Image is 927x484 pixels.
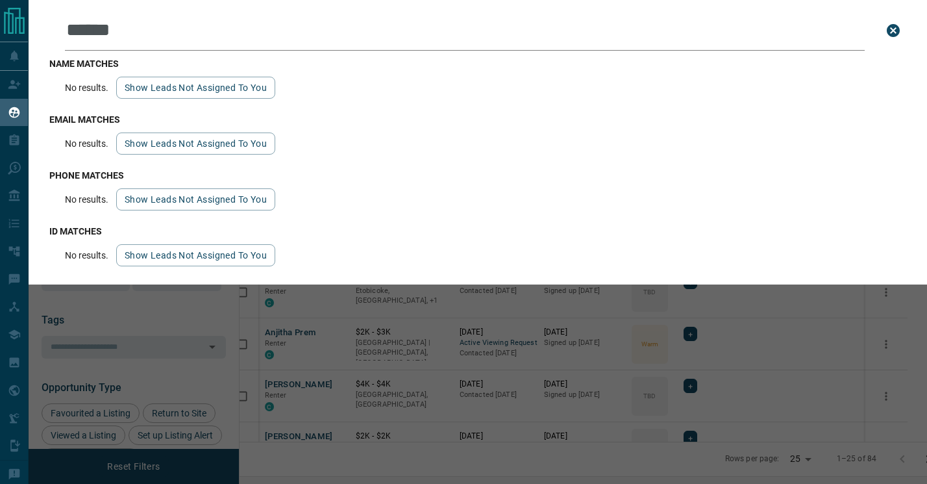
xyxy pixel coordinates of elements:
[49,114,906,125] h3: email matches
[49,226,906,236] h3: id matches
[65,250,108,261] p: No results.
[116,244,275,266] button: show leads not assigned to you
[116,133,275,155] button: show leads not assigned to you
[116,188,275,210] button: show leads not assigned to you
[65,138,108,149] p: No results.
[65,83,108,93] p: No results.
[65,194,108,205] p: No results.
[49,170,906,181] h3: phone matches
[49,58,906,69] h3: name matches
[880,18,906,44] button: close search bar
[116,77,275,99] button: show leads not assigned to you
